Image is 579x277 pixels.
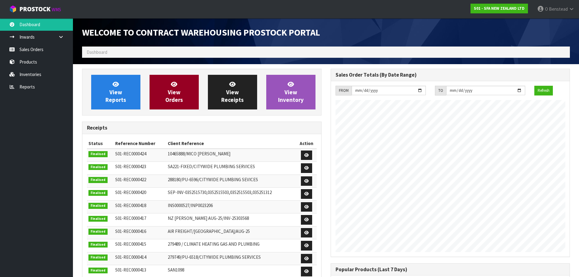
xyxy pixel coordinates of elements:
h3: Sales Order Totals (By Date Range) [336,72,565,78]
span: Dashboard [87,49,107,55]
span: 279489 / CLIMATE HEATING GAS AND PLUMBING [168,241,260,247]
span: Finalised [88,177,108,183]
span: View Orders [165,81,183,103]
span: SAN1098 [168,267,184,273]
span: Finalised [88,164,108,170]
span: O [545,6,548,12]
span: 279749/PU-6518/CITYWIDE PLUMBING SERVICES [168,254,261,260]
a: ViewOrders [150,75,199,109]
span: S01-REC0000416 [115,228,146,234]
span: S01-REC0000414 [115,254,146,260]
span: View Inventory [278,81,304,103]
span: S01-REC0000418 [115,203,146,208]
span: View Reports [105,81,126,103]
span: Finalised [88,229,108,235]
div: FROM [336,86,352,95]
small: WMS [52,7,61,12]
span: S01-REC0000422 [115,177,146,182]
h3: Receipts [87,125,317,131]
span: Welcome to Contract Warehousing ProStock Portal [82,26,320,38]
span: Finalised [88,203,108,209]
span: Benstead [549,6,568,12]
span: 10465888/MICO [PERSON_NAME] [168,151,230,157]
div: TO [435,86,446,95]
span: Finalised [88,254,108,261]
span: S01-REC0000417 [115,215,146,221]
span: S01-REC0000415 [115,241,146,247]
th: Status [87,139,114,148]
span: Finalised [88,151,108,157]
span: S01-REC0000413 [115,267,146,273]
span: View Receipts [221,81,244,103]
button: Refresh [534,86,553,95]
span: Finalised [88,190,108,196]
a: ViewReports [91,75,140,109]
span: INS0000527/INP0023206 [168,203,213,208]
span: Finalised [88,216,108,222]
span: Finalised [88,242,108,248]
h3: Popular Products (Last 7 Days) [336,267,565,272]
span: S01-REC0000423 [115,164,146,169]
strong: S01 - SFA NEW ZEALAND LTD [474,6,525,11]
img: cube-alt.png [9,5,17,13]
span: 288180/PU-6596/CITYWIDE PLUMBING SEVICES [168,177,258,182]
th: Reference Number [114,139,166,148]
span: SA221-FIXED/CITYWIDE PLUMBING SERVICES [168,164,255,169]
th: Client Reference [166,139,296,148]
span: S01-REC0000424 [115,151,146,157]
span: ProStock [19,5,50,13]
span: AIR FREIGHT/[GEOGRAPHIC_DATA]/AUG-25 [168,228,250,234]
th: Action [296,139,317,148]
span: Finalised [88,268,108,274]
a: ViewInventory [266,75,315,109]
a: ViewReceipts [208,75,257,109]
span: NZ [PERSON_NAME] AUG-25/INV-25303568 [168,215,249,221]
span: S01-REC0000420 [115,189,146,195]
span: SEP-INV-0352515730,0352515503,0352515503,035251312 [168,189,272,195]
